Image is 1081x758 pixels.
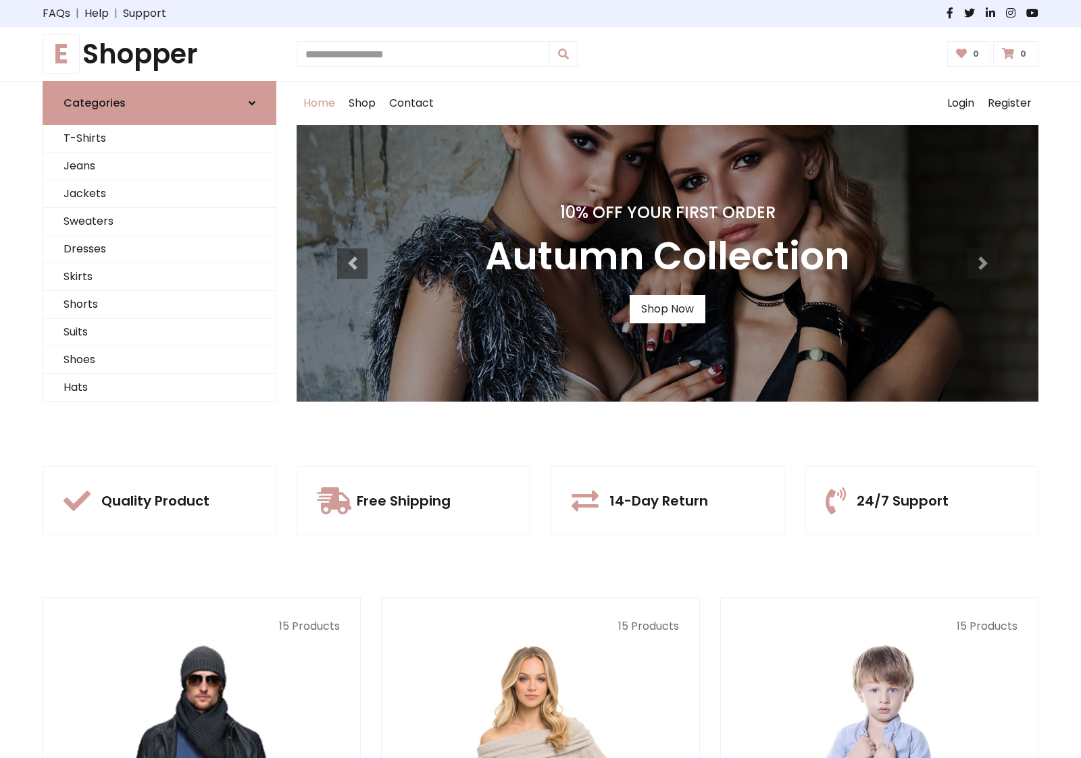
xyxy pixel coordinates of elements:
a: Shoes [43,346,276,374]
span: | [109,5,123,22]
span: | [70,5,84,22]
a: Contact [382,82,441,125]
span: E [43,34,80,74]
h1: Shopper [43,38,276,70]
a: Suits [43,319,276,346]
h4: 10% Off Your First Order [485,203,850,223]
a: Jackets [43,180,276,208]
span: 0 [1017,48,1030,60]
h3: Autumn Collection [485,234,850,279]
a: Home [297,82,342,125]
a: Support [123,5,166,22]
h5: 24/7 Support [857,493,949,509]
p: 15 Products [741,618,1017,634]
h6: Categories [64,97,126,109]
a: 0 [993,41,1038,67]
span: 0 [970,48,982,60]
a: Hats [43,374,276,402]
a: Register [981,82,1038,125]
p: 15 Products [402,618,678,634]
a: Dresses [43,236,276,263]
a: Jeans [43,153,276,180]
a: Shorts [43,291,276,319]
a: Shop Now [630,295,705,323]
a: Help [84,5,109,22]
p: 15 Products [64,618,340,634]
a: 0 [947,41,991,67]
h5: Free Shipping [357,493,451,509]
h5: Quality Product [101,493,209,509]
h5: 14-Day Return [609,493,708,509]
a: Login [940,82,981,125]
a: Sweaters [43,208,276,236]
a: Categories [43,81,276,125]
a: Shop [342,82,382,125]
a: Skirts [43,263,276,291]
a: EShopper [43,38,276,70]
a: FAQs [43,5,70,22]
a: T-Shirts [43,125,276,153]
